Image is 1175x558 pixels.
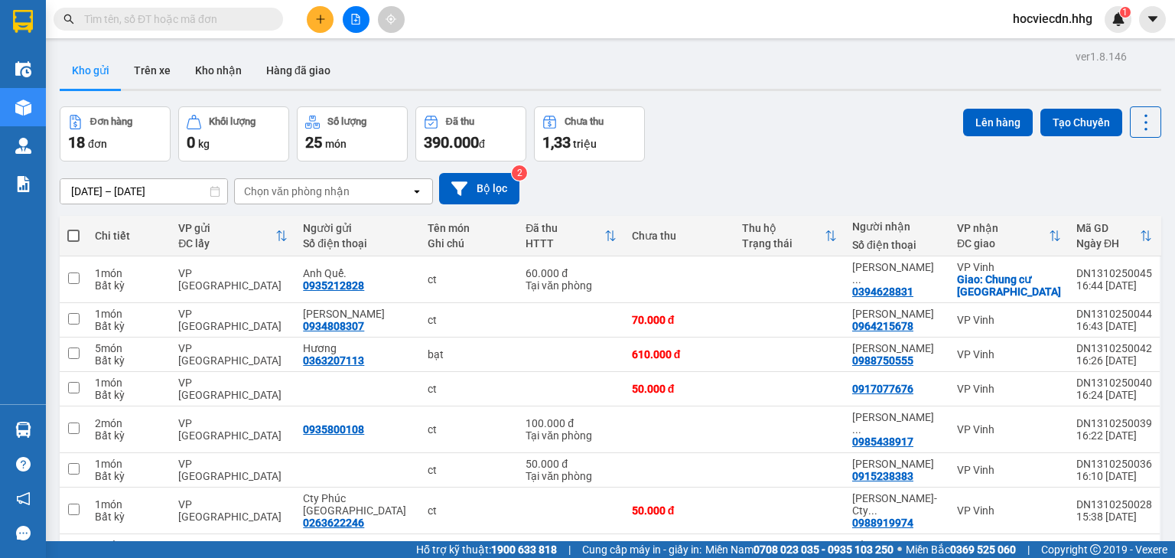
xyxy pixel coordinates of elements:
[178,237,275,250] div: ĐC lấy
[416,541,557,558] span: Hỗ trợ kỹ thuật:
[178,498,288,523] div: VP [GEOGRAPHIC_DATA]
[582,541,701,558] span: Cung cấp máy in - giấy in:
[1076,279,1152,292] div: 16:44 [DATE]
[852,411,942,436] div: Nguyễn Thị Hồng Nâng
[1076,389,1152,401] div: 16:24 [DATE]
[526,237,604,250] div: HTTT
[16,526,31,540] span: message
[90,116,132,127] div: Đơn hàng
[957,423,1061,436] div: VP Vinh
[1027,541,1030,558] span: |
[411,185,423,197] svg: open
[424,133,479,152] span: 390.000
[303,267,412,279] div: Anh Quế.
[446,116,474,127] div: Đã thu
[303,342,412,354] div: Hương
[303,517,364,529] div: 0263622246
[15,138,31,154] img: warehouse-icon
[178,342,288,367] div: VP [GEOGRAPHIC_DATA]
[852,423,861,436] span: ...
[1076,377,1152,389] div: DN1310250040
[428,423,510,436] div: ct
[957,464,1061,476] div: VP Vinh
[479,138,485,150] span: đ
[957,222,1049,234] div: VP nhận
[15,176,31,192] img: solution-icon
[949,216,1069,256] th: Toggle SortBy
[428,237,510,250] div: Ghi chú
[122,52,183,89] button: Trên xe
[315,14,326,24] span: plus
[950,543,1016,556] strong: 0369 525 060
[957,273,1061,298] div: Giao: Chung cư Cửa Tiền
[16,491,31,506] span: notification
[963,109,1033,136] button: Lên hàng
[852,517,913,529] div: 0988919974
[852,239,942,251] div: Số điện thoại
[68,133,85,152] span: 18
[95,498,163,511] div: 1 món
[95,458,163,470] div: 1 món
[852,470,913,482] div: 0915238383
[526,222,604,234] div: Đã thu
[350,14,361,24] span: file-add
[378,6,405,33] button: aim
[303,237,412,250] div: Số điện thoại
[303,308,412,320] div: Cty Martino
[1122,7,1128,18] span: 1
[254,52,343,89] button: Hàng đã giao
[632,504,727,517] div: 50.000 đ
[526,279,617,292] div: Tại văn phòng
[1139,6,1166,33] button: caret-down
[16,457,31,472] span: question-circle
[852,354,913,367] div: 0988750555
[526,458,617,470] div: 50.000 đ
[1120,7,1131,18] sup: 1
[542,133,571,152] span: 1,33
[95,539,163,551] div: 3 món
[1076,511,1152,523] div: 15:38 [DATE]
[1040,109,1122,136] button: Tạo Chuyến
[957,237,1049,250] div: ĐC giao
[178,222,275,234] div: VP gửi
[13,10,33,33] img: logo-vxr
[753,543,893,556] strong: 0708 023 035 - 0935 103 250
[526,417,617,429] div: 100.000 đ
[428,273,510,286] div: ct
[1076,267,1152,279] div: DN1310250045
[1090,544,1101,555] span: copyright
[632,314,727,326] div: 70.000 đ
[512,165,527,181] sup: 2
[187,133,195,152] span: 0
[1076,458,1152,470] div: DN1310250036
[852,383,913,395] div: 0917077676
[386,14,396,24] span: aim
[1076,417,1152,429] div: DN1310250039
[60,52,122,89] button: Kho gửi
[428,504,510,517] div: ct
[95,267,163,279] div: 1 món
[632,383,727,395] div: 50.000 đ
[1076,308,1152,320] div: DN1310250044
[343,6,369,33] button: file-add
[95,429,163,442] div: Bất kỳ
[428,314,510,326] div: ct
[95,389,163,401] div: Bất kỳ
[178,458,288,482] div: VP [GEOGRAPHIC_DATA]
[734,216,845,256] th: Toggle SortBy
[957,348,1061,361] div: VP Vinh
[868,504,877,517] span: ...
[491,543,557,556] strong: 1900 633 818
[852,342,942,354] div: Nguyễn Hữu Mỹ
[852,539,942,551] div: Sáng
[307,6,334,33] button: plus
[95,511,163,523] div: Bất kỳ
[305,133,322,152] span: 25
[60,179,227,204] input: Select a date range.
[526,429,617,442] div: Tại văn phòng
[95,354,163,367] div: Bất kỳ
[178,106,289,162] button: Khối lượng0kg
[198,138,210,150] span: kg
[1076,48,1127,65] div: ver 1.8.146
[15,422,31,438] img: warehouse-icon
